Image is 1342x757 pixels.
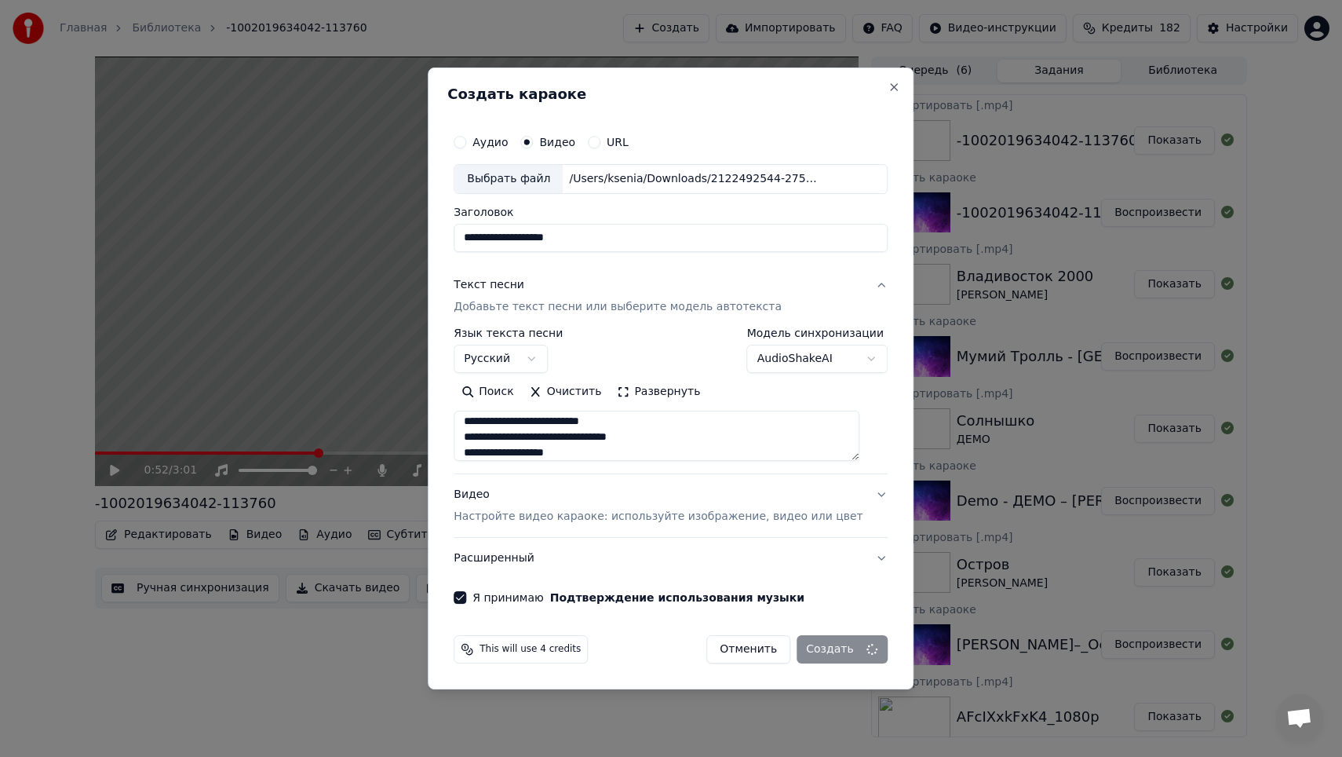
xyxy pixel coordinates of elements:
p: Настройте видео караоке: используйте изображение, видео или цвет [454,509,862,525]
label: Модель синхронизации [747,327,888,338]
button: ВидеоНастройте видео караоке: используйте изображение, видео или цвет [454,474,888,537]
span: This will use 4 credits [480,643,581,656]
div: Текст песниДобавьте текст песни или выберите модель автотекста [454,327,888,474]
div: Видео [454,487,862,525]
p: Добавьте текст песни или выберите модель автотекста [454,299,782,315]
label: Заголовок [454,207,888,218]
h2: Создать караоке [447,87,894,101]
label: Видео [539,137,575,148]
label: Язык текста песни [454,327,563,338]
button: Отменить [706,635,790,664]
div: Текст песни [454,277,524,293]
label: URL [607,137,629,148]
button: Очистить [522,379,610,404]
label: Аудио [472,137,508,148]
button: Развернуть [609,379,708,404]
button: Я принимаю [550,592,804,603]
div: /Users/ksenia/Downloads/2122492544-275881729.mp4 [563,171,830,187]
button: Поиск [454,379,521,404]
label: Я принимаю [472,592,804,603]
div: Выбрать файл [454,165,563,193]
button: Расширенный [454,538,888,579]
button: Текст песниДобавьте текст песни или выберите модель автотекста [454,265,888,327]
